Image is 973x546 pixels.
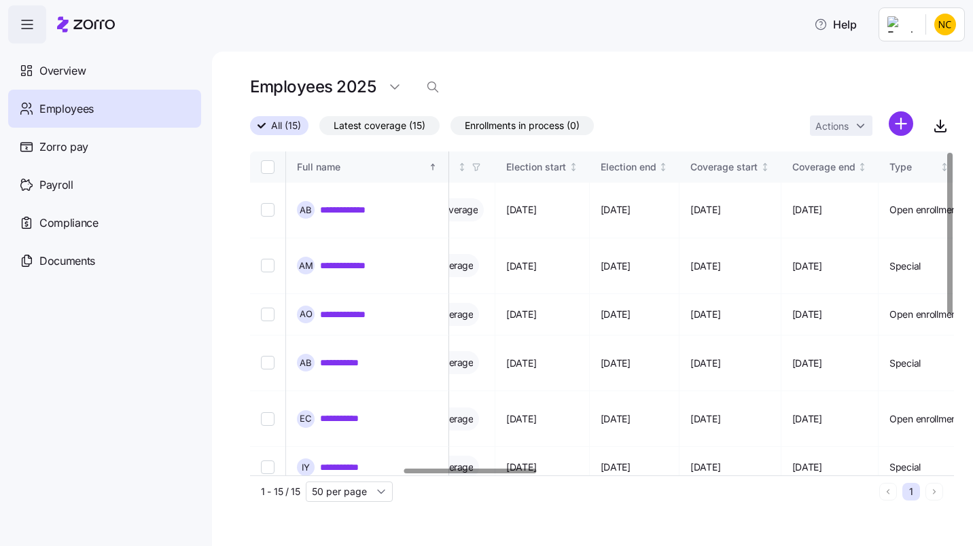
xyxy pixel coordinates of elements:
span: [DATE] [506,203,536,217]
span: [DATE] [601,357,631,370]
th: Coverage startNot sorted [679,151,781,183]
span: Enrollments in process (0) [465,117,580,134]
span: [DATE] [690,460,720,474]
input: Select record 2 [261,259,275,272]
h1: Employees 2025 [250,76,376,97]
span: Help [814,16,857,33]
span: [DATE] [690,259,720,273]
span: [DATE] [792,308,822,321]
span: Payroll [39,177,73,194]
div: Not sorted [760,162,770,172]
span: [DATE] [506,308,536,321]
span: E C [300,414,312,423]
span: [DATE] [690,203,720,217]
button: Previous page [879,483,897,500]
span: [DATE] [792,203,822,217]
span: Special [889,357,921,370]
div: Not sorted [940,162,949,172]
span: [DATE] [601,203,631,217]
img: Employer logo [887,16,915,33]
span: 1 - 15 / 15 [261,485,300,498]
span: [DATE] [690,412,720,426]
th: Election endNot sorted [590,151,680,183]
span: Special [889,460,921,474]
a: Overview [8,52,201,90]
span: [DATE] [792,357,822,370]
span: [DATE] [601,460,631,474]
span: Special [889,259,921,273]
div: Not sorted [857,162,867,172]
a: Compliance [8,204,201,242]
input: Select record 5 [261,412,275,426]
th: Election startNot sorted [495,151,590,183]
div: Not sorted [457,162,467,172]
th: Coverage endNot sorted [781,151,879,183]
span: Employees [39,101,94,117]
span: [DATE] [690,357,720,370]
a: Documents [8,242,201,280]
span: [DATE] [601,259,631,273]
span: [DATE] [506,357,536,370]
span: A B [300,359,312,367]
div: Not sorted [658,162,668,172]
span: Actions [815,122,849,131]
span: All (15) [271,117,301,134]
button: 1 [902,483,920,500]
span: [DATE] [601,412,631,426]
span: Latest coverage (15) [334,117,425,134]
a: Payroll [8,166,201,204]
span: Open enrollment [889,412,960,426]
span: A O [300,310,313,318]
span: [DATE] [506,460,536,474]
input: Select all records [261,160,275,174]
span: Open enrollment [889,203,960,217]
span: Overview [39,62,86,79]
div: Type [889,160,937,175]
div: Full name [297,160,426,175]
button: Next page [925,483,943,500]
span: Zorro pay [39,139,88,156]
span: I Y [302,463,310,472]
div: Election start [506,160,566,175]
span: [DATE] [506,412,536,426]
input: Select record 4 [261,356,275,369]
div: Election end [601,160,656,175]
span: [DATE] [792,259,822,273]
div: Coverage start [690,160,758,175]
span: Open enrollment [889,308,960,321]
button: Actions [810,115,872,136]
th: Full nameSorted ascending [286,151,449,183]
span: [DATE] [792,412,822,426]
span: [DATE] [601,308,631,321]
div: Not sorted [569,162,578,172]
span: A B [300,206,312,215]
span: [DATE] [690,308,720,321]
a: Zorro pay [8,128,201,166]
input: Select record 3 [261,308,275,321]
svg: add icon [889,111,913,136]
input: Select record 6 [261,460,275,474]
span: [DATE] [792,460,822,474]
span: Compliance [39,215,99,232]
button: Help [803,11,868,38]
img: 4df69aa124fc8a424bc100789b518ae1 [934,14,956,35]
div: Sorted ascending [428,162,438,172]
span: [DATE] [506,259,536,273]
span: A M [299,261,313,270]
div: Coverage end [792,160,855,175]
span: Documents [39,253,95,270]
input: Select record 1 [261,203,275,217]
a: Employees [8,90,201,128]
